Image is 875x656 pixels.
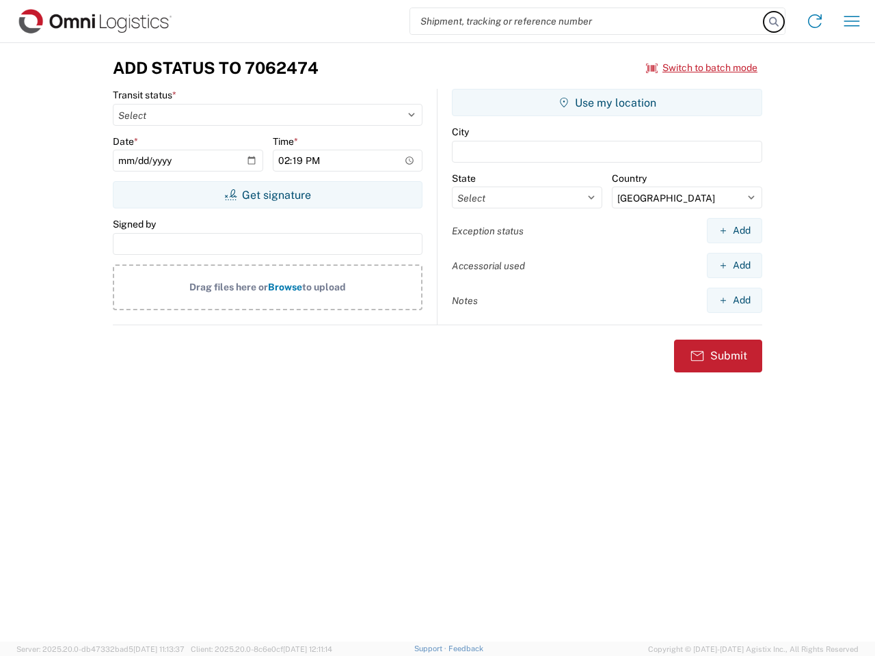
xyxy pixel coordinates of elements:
button: Submit [674,340,762,372]
span: to upload [302,282,346,292]
span: [DATE] 12:11:14 [283,645,332,653]
span: [DATE] 11:13:37 [133,645,185,653]
span: Browse [268,282,302,292]
button: Get signature [113,181,422,208]
button: Switch to batch mode [646,57,757,79]
span: Server: 2025.20.0-db47332bad5 [16,645,185,653]
label: Signed by [113,218,156,230]
input: Shipment, tracking or reference number [410,8,764,34]
label: State [452,172,476,184]
label: Notes [452,295,478,307]
label: Date [113,135,138,148]
label: Accessorial used [452,260,525,272]
span: Drag files here or [189,282,268,292]
h3: Add Status to 7062474 [113,58,319,78]
label: Exception status [452,225,524,237]
a: Support [414,644,448,653]
span: Copyright © [DATE]-[DATE] Agistix Inc., All Rights Reserved [648,643,859,655]
label: Transit status [113,89,176,101]
label: City [452,126,469,138]
label: Time [273,135,298,148]
button: Add [707,218,762,243]
button: Add [707,288,762,313]
span: Client: 2025.20.0-8c6e0cf [191,645,332,653]
a: Feedback [448,644,483,653]
button: Use my location [452,89,762,116]
label: Country [612,172,647,184]
button: Add [707,253,762,278]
